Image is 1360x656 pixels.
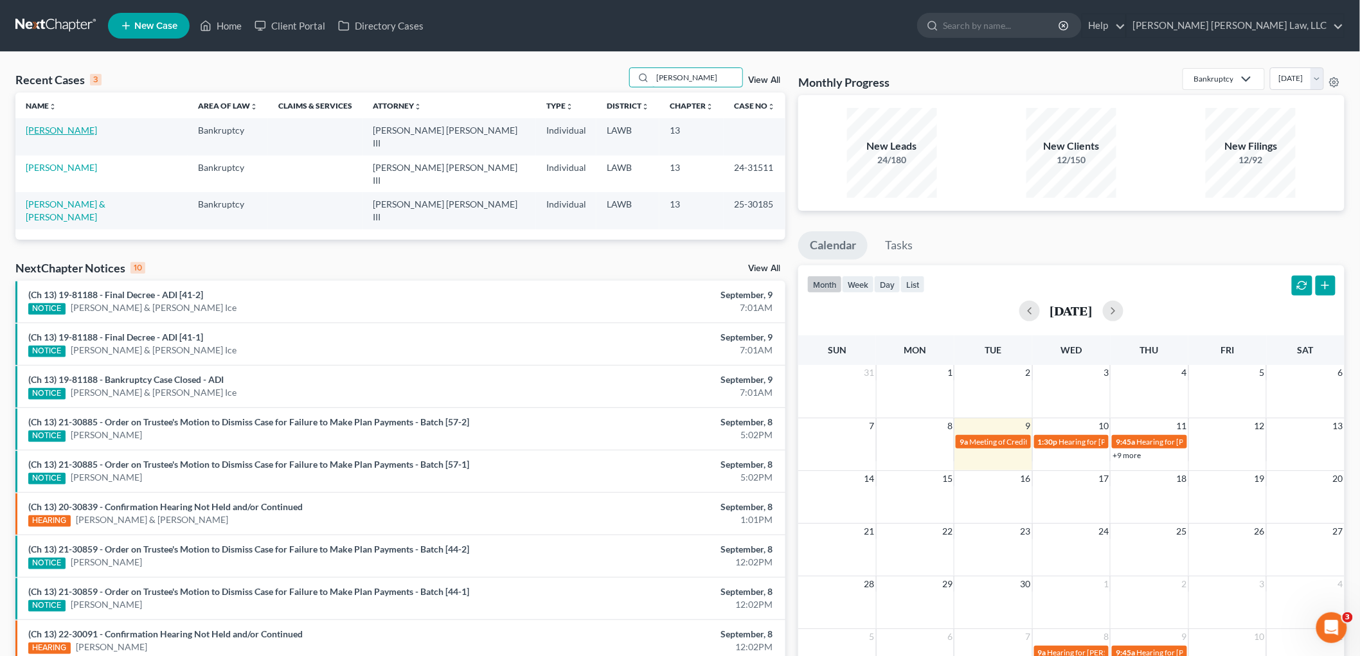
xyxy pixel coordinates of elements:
span: New Case [134,21,177,31]
span: Mon [904,344,927,355]
button: month [807,276,842,293]
td: Bankruptcy [188,155,268,192]
span: 8 [1102,629,1110,644]
span: 25 [1176,524,1188,539]
button: list [900,276,925,293]
div: September, 8 [533,458,773,471]
span: Meeting of Creditors for [PERSON_NAME] [969,437,1112,447]
i: unfold_more [706,103,713,111]
h3: Monthly Progress [798,75,890,90]
span: 19 [1253,471,1266,486]
h2: [DATE] [1050,304,1093,317]
div: 7:01AM [533,386,773,399]
a: Home [193,14,248,37]
a: [PERSON_NAME] & [PERSON_NAME] Ice [71,301,237,314]
span: 24 [1097,524,1110,539]
input: Search by name... [943,13,1060,37]
td: Individual [536,155,596,192]
a: [PERSON_NAME] [26,125,97,136]
a: Nameunfold_more [26,101,57,111]
td: LAWB [596,192,659,229]
span: 12 [1253,418,1266,434]
a: [PERSON_NAME] & [PERSON_NAME] [76,513,229,526]
span: 20 [1332,471,1345,486]
span: 9 [1024,418,1032,434]
i: unfold_more [414,103,422,111]
span: Fri [1221,344,1234,355]
div: September, 8 [533,585,773,598]
span: 2 [1024,365,1032,380]
td: LAWB [596,118,659,155]
span: 3 [1343,612,1353,623]
td: 13 [659,118,724,155]
span: 16 [1019,471,1032,486]
span: 9 [1181,629,1188,644]
div: NOTICE [28,303,66,315]
td: 13 [659,192,724,229]
a: (Ch 13) 19-81188 - Bankruptcy Case Closed - ADI [28,374,224,385]
div: September, 9 [533,373,773,386]
a: [PERSON_NAME] [26,162,97,173]
td: Bankruptcy [188,118,268,155]
i: unfold_more [641,103,649,111]
span: 26 [1253,524,1266,539]
span: Hearing for [PERSON_NAME] [1059,437,1159,447]
div: NOTICE [28,473,66,484]
div: NOTICE [28,388,66,400]
a: (Ch 13) 21-30859 - Order on Trustee's Motion to Dismiss Case for Failure to Make Plan Payments - ... [28,586,469,597]
i: unfold_more [767,103,775,111]
a: (Ch 13) 21-30885 - Order on Trustee's Motion to Dismiss Case for Failure to Make Plan Payments - ... [28,416,469,427]
a: Directory Cases [332,14,430,37]
td: 25-30185 [724,192,785,229]
span: 9:45a [1116,437,1135,447]
span: Tue [985,344,1002,355]
span: 14 [863,471,876,486]
div: New Leads [847,139,937,154]
div: NOTICE [28,558,66,569]
div: 5:02PM [533,471,773,484]
span: 9a [960,437,968,447]
div: HEARING [28,643,71,654]
span: 6 [1337,365,1345,380]
td: Bankruptcy [188,192,268,229]
div: 12/150 [1026,154,1116,166]
div: 7:01AM [533,344,773,357]
div: New Clients [1026,139,1116,154]
span: 10 [1253,629,1266,644]
a: Calendar [798,231,868,260]
span: Sun [828,344,846,355]
span: Hearing for [PERSON_NAME] & [PERSON_NAME] [1136,437,1305,447]
a: Districtunfold_more [607,101,649,111]
span: 23 [1019,524,1032,539]
span: 15 [941,471,954,486]
span: 27 [1332,524,1345,539]
a: Client Portal [248,14,332,37]
a: [PERSON_NAME] [71,429,142,441]
div: 3 [90,74,102,85]
span: 31 [863,365,876,380]
div: NOTICE [28,430,66,442]
a: (Ch 13) 22-30091 - Confirmation Hearing Not Held and/or Continued [28,628,303,639]
div: 12:02PM [533,641,773,653]
a: [PERSON_NAME] [76,641,147,653]
div: 1:01PM [533,513,773,526]
iframe: Intercom live chat [1316,612,1347,643]
span: Wed [1060,344,1082,355]
div: NOTICE [28,346,66,357]
span: 17 [1097,471,1110,486]
span: 21 [863,524,876,539]
a: [PERSON_NAME] [PERSON_NAME] Law, LLC [1127,14,1344,37]
a: (Ch 13) 19-81188 - Final Decree - ADI [41-1] [28,332,203,342]
span: 30 [1019,576,1032,592]
a: [PERSON_NAME] & [PERSON_NAME] Ice [71,344,237,357]
span: 11 [1176,418,1188,434]
span: 5 [1258,365,1266,380]
span: 3 [1102,365,1110,380]
div: 12:02PM [533,556,773,569]
th: Claims & Services [268,93,362,118]
span: 4 [1337,576,1345,592]
a: Tasks [873,231,924,260]
div: September, 9 [533,331,773,344]
a: [PERSON_NAME] & [PERSON_NAME] [26,199,105,222]
div: Recent Cases [15,72,102,87]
